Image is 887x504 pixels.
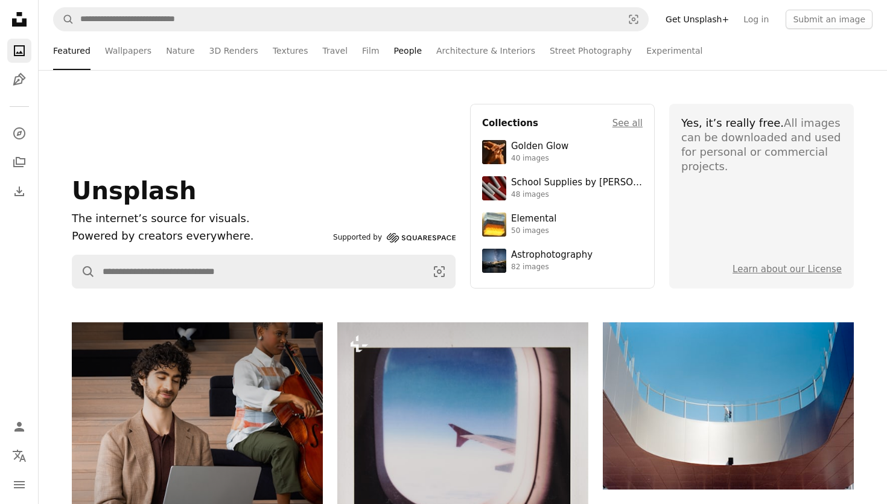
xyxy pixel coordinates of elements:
a: Download History [7,179,31,203]
a: Get Unsplash+ [658,10,736,29]
span: Yes, it’s really free. [681,116,784,129]
button: Language [7,444,31,468]
h4: Collections [482,116,538,130]
a: School Supplies by [PERSON_NAME]48 images [482,176,643,200]
form: Find visuals sitewide [72,255,456,289]
h1: The internet’s source for visuals. [72,210,328,228]
a: Elemental50 images [482,212,643,237]
a: Log in [736,10,776,29]
button: Search Unsplash [54,8,74,31]
a: Modern architecture with a person on a balcony [603,400,854,411]
div: 48 images [511,190,643,200]
a: Supported by [333,231,456,245]
a: Golden Glow40 images [482,140,643,164]
div: 40 images [511,154,568,164]
img: premium_photo-1754759085924-d6c35cb5b7a4 [482,140,506,164]
a: Photos [7,39,31,63]
button: Search Unsplash [72,255,95,288]
a: 3D Renders [209,31,258,70]
a: Film [362,31,379,70]
a: See all [612,116,643,130]
div: Astrophotography [511,249,593,261]
button: Submit an image [786,10,873,29]
a: View from an airplane window, looking at the wing. [337,464,588,475]
img: Modern architecture with a person on a balcony [603,322,854,490]
div: 50 images [511,226,556,236]
a: Man with laptop and woman playing cello [72,442,323,453]
button: Visual search [424,255,455,288]
span: Unsplash [72,177,196,205]
a: Textures [273,31,308,70]
a: Travel [322,31,348,70]
form: Find visuals sitewide [53,7,649,31]
a: Nature [166,31,194,70]
a: Experimental [646,31,702,70]
a: Collections [7,150,31,174]
a: Street Photography [550,31,632,70]
button: Visual search [619,8,648,31]
div: 82 images [511,263,593,272]
a: Wallpapers [105,31,151,70]
a: Log in / Sign up [7,415,31,439]
div: School Supplies by [PERSON_NAME] [511,177,643,189]
img: photo-1538592487700-be96de73306f [482,249,506,273]
a: People [394,31,422,70]
a: Illustrations [7,68,31,92]
div: Elemental [511,213,556,225]
a: Astrophotography82 images [482,249,643,273]
a: Learn about our License [733,264,842,275]
button: Menu [7,473,31,497]
img: premium_photo-1715107534993-67196b65cde7 [482,176,506,200]
p: Powered by creators everywhere. [72,228,328,245]
img: premium_photo-1751985761161-8a269d884c29 [482,212,506,237]
div: All images can be downloaded and used for personal or commercial projects. [681,116,842,174]
a: Architecture & Interiors [436,31,535,70]
a: Home — Unsplash [7,7,31,34]
div: Golden Glow [511,141,568,153]
a: Explore [7,121,31,145]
